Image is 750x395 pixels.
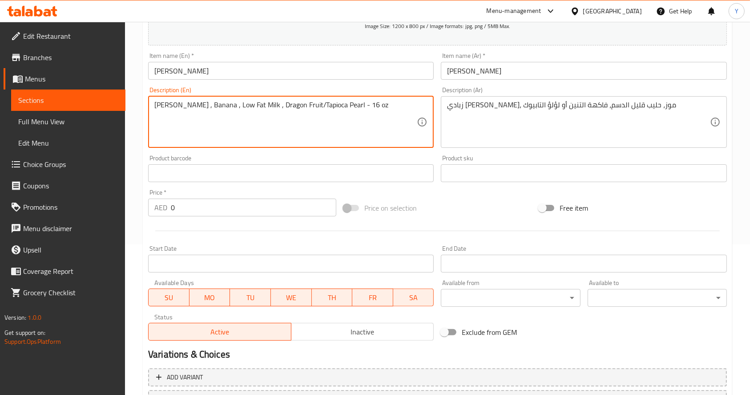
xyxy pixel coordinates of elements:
[393,289,434,306] button: SA
[462,327,517,338] span: Exclude from GEM
[23,266,118,277] span: Coverage Report
[23,31,118,41] span: Edit Restaurant
[274,291,308,304] span: WE
[230,289,271,306] button: TU
[315,291,349,304] span: TH
[23,52,118,63] span: Branches
[4,47,125,68] a: Branches
[271,289,312,306] button: WE
[11,111,125,132] a: Full Menu View
[18,138,118,148] span: Edit Menu
[11,132,125,154] a: Edit Menu
[23,244,118,255] span: Upsell
[4,25,125,47] a: Edit Restaurant
[23,180,118,191] span: Coupons
[4,218,125,239] a: Menu disclaimer
[28,312,41,323] span: 1.0.0
[295,326,431,338] span: Inactive
[152,326,288,338] span: Active
[364,203,417,213] span: Price on selection
[11,90,125,111] a: Sections
[23,223,118,234] span: Menu disclaimer
[312,289,353,306] button: TH
[352,289,393,306] button: FR
[560,203,588,213] span: Free item
[25,73,118,84] span: Menus
[148,289,190,306] button: SU
[18,95,118,106] span: Sections
[487,6,541,16] div: Menu-management
[447,101,710,143] textarea: زبادي [PERSON_NAME]، موز، حليب قليل الدسم، فاكهة التنين أو لؤلؤ التابيوك
[291,323,434,341] button: Inactive
[4,154,125,175] a: Choice Groups
[4,336,61,347] a: Support.OpsPlatform
[4,327,45,338] span: Get support on:
[4,175,125,196] a: Coupons
[356,291,390,304] span: FR
[148,164,434,182] input: Please enter product barcode
[23,202,118,212] span: Promotions
[441,289,580,307] div: ​
[23,159,118,170] span: Choice Groups
[193,291,227,304] span: MO
[171,199,336,216] input: Please enter price
[154,202,167,213] p: AED
[148,62,434,80] input: Enter name En
[588,289,727,307] div: ​
[152,291,186,304] span: SU
[167,372,203,383] span: Add variant
[148,348,727,361] h2: Variations & Choices
[441,164,726,182] input: Please enter product sku
[441,62,726,80] input: Enter name Ar
[154,101,417,143] textarea: [PERSON_NAME] , Banana , Low Fat Milk , Dragon Fruit/Tapioca Pearl - 16 oz
[583,6,642,16] div: [GEOGRAPHIC_DATA]
[4,282,125,303] a: Grocery Checklist
[190,289,230,306] button: MO
[4,196,125,218] a: Promotions
[148,368,727,387] button: Add variant
[18,116,118,127] span: Full Menu View
[397,291,431,304] span: SA
[4,312,26,323] span: Version:
[148,323,291,341] button: Active
[4,68,125,90] a: Menus
[4,261,125,282] a: Coverage Report
[23,287,118,298] span: Grocery Checklist
[234,291,267,304] span: TU
[365,21,510,31] span: Image Size: 1200 x 800 px / Image formats: jpg, png / 5MB Max.
[4,239,125,261] a: Upsell
[735,6,738,16] span: Y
